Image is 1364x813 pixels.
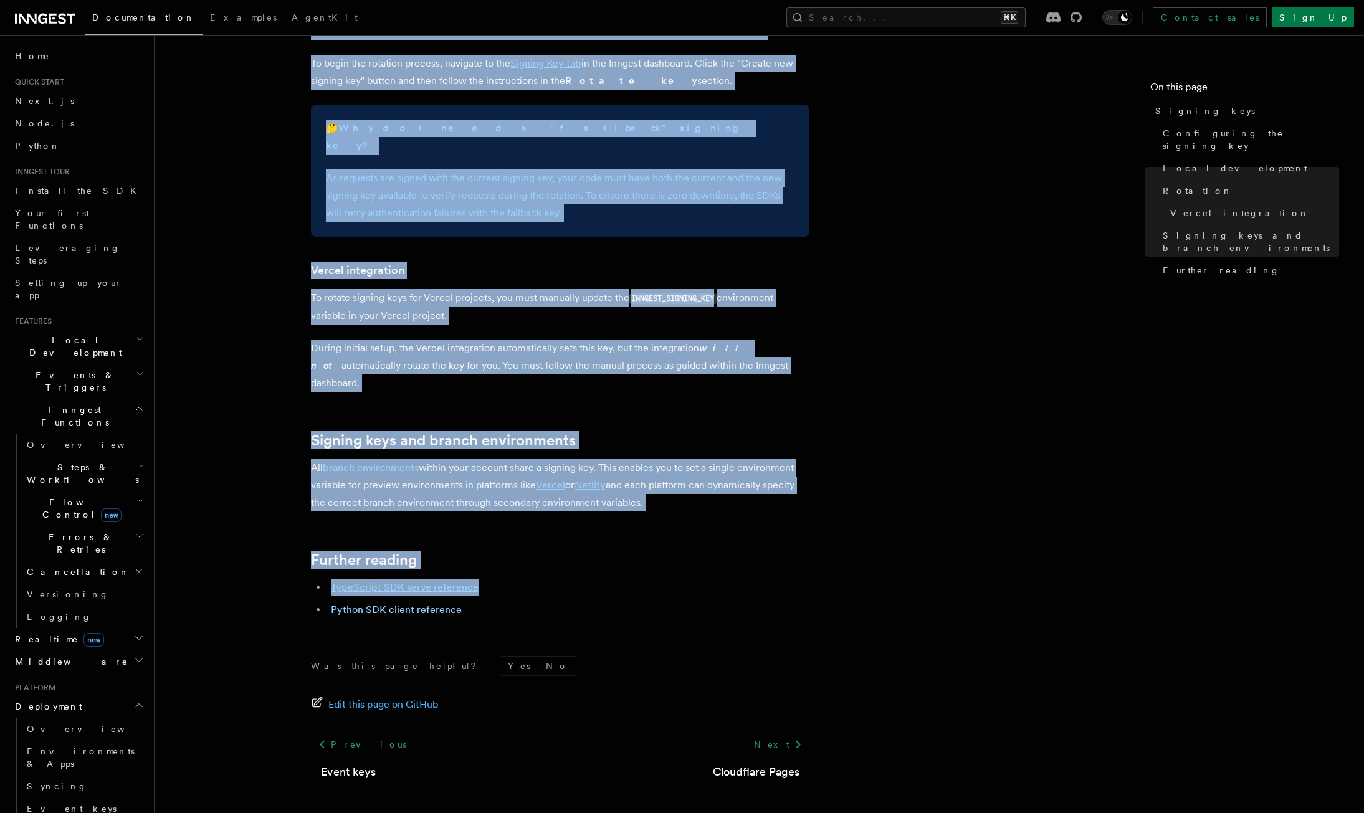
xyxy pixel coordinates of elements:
span: new [83,633,104,647]
a: Signing Key tab [510,57,581,69]
a: Python SDK client reference [331,604,462,616]
strong: Why do I need a "fallback" signing key? [326,122,748,151]
p: To rotate signing keys for Vercel projects, you must manually update the environment variable in ... [311,289,809,325]
p: As requests are signed with the current signing key, your code must have both the current and the... [326,169,794,222]
a: Node.js [10,112,146,135]
a: Vercel integration [311,262,404,279]
a: Environments & Apps [22,740,146,775]
span: Examples [210,12,277,22]
button: Cancellation [22,561,146,583]
a: Next [746,733,809,756]
span: Inngest tour [10,167,70,177]
a: Logging [22,606,146,628]
span: Vercel integration [1170,207,1309,219]
a: Overview [22,718,146,740]
a: Rotation [1158,179,1339,202]
button: Realtimenew [10,628,146,650]
button: Inngest Functions [10,399,146,434]
a: branch environments [323,462,419,473]
span: Local Development [10,334,136,359]
span: Syncing [27,781,87,791]
a: Further reading [311,551,417,569]
span: Setting up your app [15,278,122,300]
span: Leveraging Steps [15,243,120,265]
a: Cloudflare Pages [713,763,799,781]
span: Your first Functions [15,208,89,231]
a: Your first Functions [10,202,146,237]
a: Next.js [10,90,146,112]
a: Contact sales [1153,7,1267,27]
a: Sign Up [1272,7,1354,27]
span: Next.js [15,96,74,106]
a: Further reading [1158,259,1339,282]
kbd: ⌘K [1001,11,1018,24]
h4: On this page [1150,80,1339,100]
strong: Rotate key [565,75,697,87]
span: Cancellation [22,566,130,578]
span: Platform [10,683,56,693]
span: Rotation [1163,184,1233,197]
span: new [101,508,122,522]
a: Examples [203,4,284,34]
p: All within your account share a signing key. This enables you to set a single environment variabl... [311,459,809,511]
span: Signing keys and branch environments [1163,229,1339,254]
a: Setting up your app [10,272,146,307]
code: INNGEST_SIGNING_KEY [629,293,717,304]
a: Signing keys and branch environments [1158,224,1339,259]
a: Install the SDK [10,179,146,202]
button: Events & Triggers [10,364,146,399]
a: Syncing [22,775,146,797]
span: AgentKit [292,12,358,22]
span: Python [15,141,60,151]
button: Steps & Workflows [22,456,146,491]
a: Versioning [22,583,146,606]
a: Configuring the signing key [1158,122,1339,157]
span: Configuring the signing key [1163,127,1339,152]
button: Search...⌘K [786,7,1026,27]
a: Netlify [575,479,606,491]
span: Middleware [10,655,128,668]
span: Realtime [10,633,104,645]
span: Events & Triggers [10,369,136,394]
span: Home [15,50,50,62]
a: Signing keys [1150,100,1339,122]
p: During initial setup, the Vercel integration automatically sets this key, but the integration aut... [311,340,809,392]
span: Overview [27,440,155,450]
span: Signing keys [1155,105,1255,117]
a: Vercel integration [1165,202,1339,224]
div: Inngest Functions [10,434,146,628]
span: Deployment [10,700,82,713]
button: Middleware [10,650,146,673]
span: Logging [27,612,92,622]
span: Errors & Retries [22,531,135,556]
a: Local development [1158,157,1339,179]
a: Signing keys and branch environments [311,432,576,449]
span: Install the SDK [15,186,144,196]
span: Flow Control [22,496,137,521]
span: Node.js [15,118,74,128]
span: Overview [27,724,155,734]
button: Flow Controlnew [22,491,146,526]
p: 🤔 [326,120,794,155]
span: Local development [1163,162,1307,174]
a: Python [10,135,146,157]
button: Local Development [10,329,146,364]
a: Leveraging Steps [10,237,146,272]
a: AgentKit [284,4,365,34]
span: Environments & Apps [27,746,135,769]
button: Errors & Retries [22,526,146,561]
button: No [538,657,576,675]
span: Edit this page on GitHub [328,696,439,713]
p: Was this page helpful? [311,660,485,672]
button: Deployment [10,695,146,718]
a: Edit this page on GitHub [311,696,439,713]
a: TypeScript SDK serve reference [331,581,479,593]
a: Overview [22,434,146,456]
span: Versioning [27,589,109,599]
a: Documentation [85,4,203,35]
span: Inngest Functions [10,404,135,429]
span: Features [10,316,52,326]
a: Home [10,45,146,67]
span: Documentation [92,12,195,22]
span: Further reading [1163,264,1280,277]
